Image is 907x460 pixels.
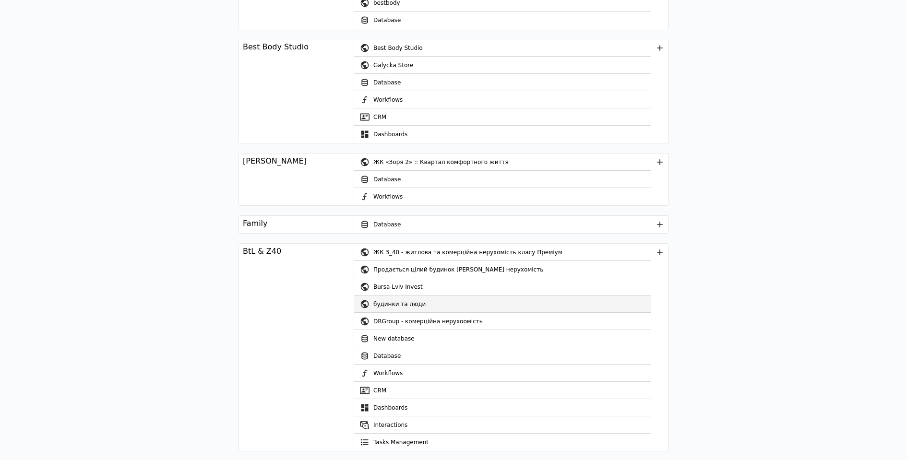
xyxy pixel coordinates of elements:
a: Best Body Studio [354,39,651,57]
a: Dashboards [354,399,651,416]
div: ЖК «Зоря 2» :: Квартал комфортного життя [373,153,651,171]
a: Database [354,216,651,233]
div: BtL & Z40 [243,246,281,257]
a: Продається цілий будинок [PERSON_NAME] нерухомість [354,261,651,278]
a: Database [354,171,651,188]
a: Galycka Store [354,57,651,74]
div: Продається цілий будинок [PERSON_NAME] нерухомість [373,261,651,278]
a: Dashboards [354,126,651,143]
a: Workflows [354,365,651,382]
div: Best Body Studio [373,39,651,57]
div: [PERSON_NAME] [243,155,307,167]
a: ЖК «Зоря 2» :: Квартал комфортного життя [354,153,651,171]
div: Best Body Studio [243,41,309,53]
div: Family [243,218,267,229]
div: DRGroup - комерційна нерухоомість [373,313,651,330]
a: будинки та люди [354,295,651,313]
div: Bursa Lviv Invest [373,278,651,295]
a: Bursa Lviv Invest [354,278,651,295]
a: Database [354,74,651,91]
a: Workflows [354,91,651,108]
a: DRGroup - комерційна нерухоомість [354,313,651,330]
a: Interactions [354,416,651,434]
a: ЖК З_40 - житлова та комерційна нерухомість класу Преміум [354,244,651,261]
a: Database [354,347,651,365]
div: Galycka Store [373,57,651,74]
a: New database [354,330,651,347]
a: CRM [354,382,651,399]
div: ЖК З_40 - житлова та комерційна нерухомість класу Преміум [373,244,651,261]
a: Tasks Management [354,434,651,451]
a: CRM [354,108,651,126]
div: будинки та люди [373,295,651,313]
a: Database [354,12,651,29]
a: Workflows [354,188,651,205]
